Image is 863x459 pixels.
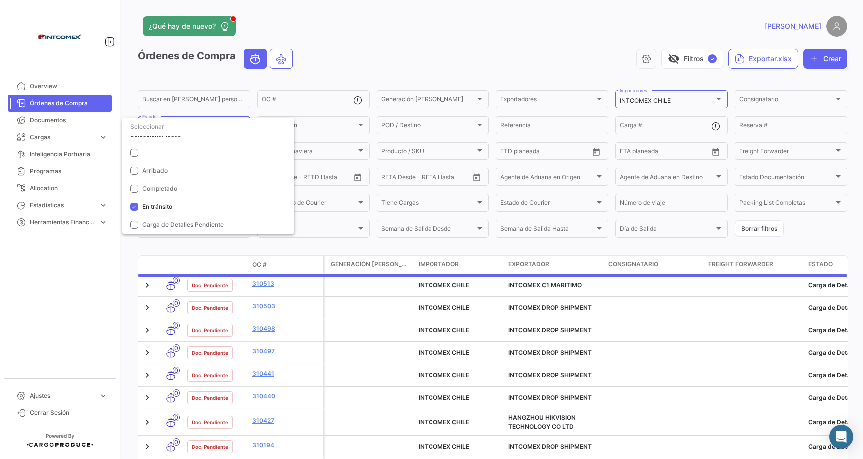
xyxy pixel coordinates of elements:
span: Completado [142,185,177,192]
span: Arribado [142,167,168,174]
span: Carga de Detalles Pendiente [142,221,224,228]
div: Abrir Intercom Messenger [829,425,853,449]
input: dropdown search [122,118,262,136]
span: En tránsito [142,203,172,210]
